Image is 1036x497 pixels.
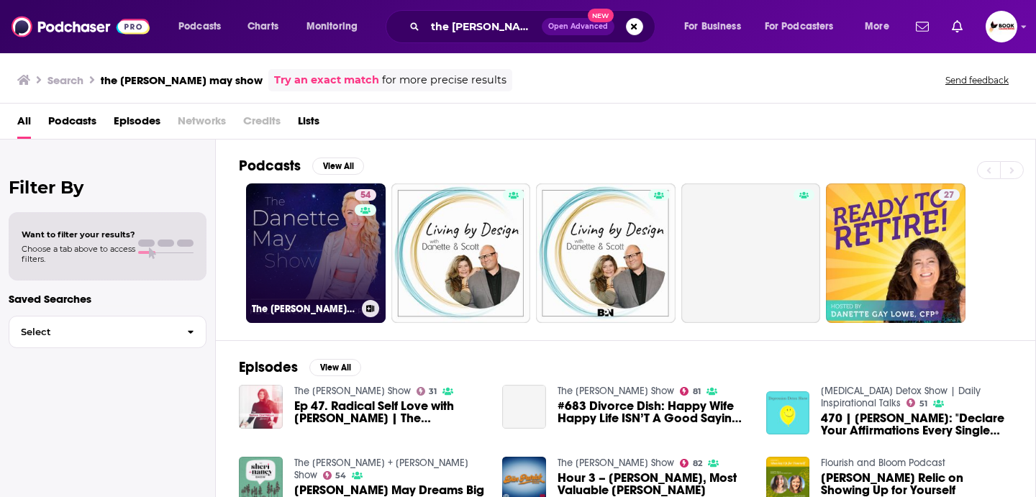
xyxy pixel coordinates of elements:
button: open menu [755,15,855,38]
span: 27 [944,188,954,203]
a: Hour 3 – Al Michaels, Most Valuable Danette [558,472,749,496]
h3: the [PERSON_NAME] may show [101,73,263,87]
input: Search podcasts, credits, & more... [425,15,542,38]
span: Charts [247,17,278,37]
button: View All [312,158,364,175]
a: Show notifications dropdown [910,14,935,39]
img: Ep 47. Radical Self Love with Danette May | The Sarah Centrella Show [239,385,283,429]
button: Show profile menu [986,11,1017,42]
span: Select [9,327,176,337]
span: New [588,9,614,22]
a: 54 [323,471,347,480]
a: 27 [938,189,960,201]
h3: The [PERSON_NAME] May Show [252,303,356,315]
a: Danette May Dreams Big [294,484,484,496]
span: Podcasts [178,17,221,37]
button: Send feedback [941,74,1013,86]
h2: Podcasts [239,157,301,175]
span: for more precise results [382,72,506,88]
a: 82 [680,459,702,468]
a: 470 | Danette May: "Declare Your Affirmations Every Single Day." [821,412,1012,437]
a: 81 [680,387,701,396]
button: open menu [296,15,376,38]
a: #683 Divorce Dish: Happy Wife Happy Life ISN’T A Good Saying! Danette’s Story [502,385,546,429]
a: Podcasts [48,109,96,139]
a: Depression Detox Show | Daily Inspirational Talks [821,385,981,409]
a: All [17,109,31,139]
a: 51 [906,398,927,407]
button: Open AdvancedNew [542,18,614,35]
span: 54 [360,188,371,203]
button: open menu [674,15,759,38]
span: For Business [684,17,741,37]
a: The Sarah Fraser Show [558,385,674,397]
p: Saved Searches [9,292,206,306]
span: Open Advanced [548,23,608,30]
span: Credits [243,109,281,139]
span: 470 | [PERSON_NAME]: "Declare Your Affirmations Every Single Day." [821,412,1012,437]
span: 51 [919,401,927,407]
button: open menu [855,15,907,38]
img: 470 | Danette May: "Declare Your Affirmations Every Single Day." [766,391,810,435]
span: [PERSON_NAME] May Dreams Big [294,484,484,496]
span: [PERSON_NAME] Relic on Showing Up for Yourself [821,472,1012,496]
a: The Dan Patrick Show [558,457,674,469]
button: open menu [168,15,240,38]
span: 82 [693,460,702,467]
img: User Profile [986,11,1017,42]
a: EpisodesView All [239,358,361,376]
span: 81 [693,388,701,395]
span: Monitoring [306,17,358,37]
span: 31 [429,388,437,395]
h2: Filter By [9,177,206,198]
span: 54 [335,473,346,479]
a: The Sheri + Nancy Show [294,457,468,481]
span: Want to filter your results? [22,229,135,240]
span: Hour 3 – [PERSON_NAME], Most Valuable [PERSON_NAME] [558,472,749,496]
a: Ep 47. Radical Self Love with Danette May | The Sarah Centrella Show [294,400,486,424]
a: Lists [298,109,319,139]
span: #683 Divorce Dish: Happy Wife Happy Life ISN’T A Good Saying! [PERSON_NAME]’s Story [558,400,749,424]
a: Episodes [114,109,160,139]
a: 54 [355,189,376,201]
a: 27 [826,183,965,323]
a: 31 [417,387,437,396]
a: Flourish and Bloom Podcast [821,457,945,469]
a: 54The [PERSON_NAME] May Show [246,183,386,323]
a: Show notifications dropdown [946,14,968,39]
a: PodcastsView All [239,157,364,175]
a: #683 Divorce Dish: Happy Wife Happy Life ISN’T A Good Saying! Danette’s Story [558,400,749,424]
span: Choose a tab above to access filters. [22,244,135,264]
span: More [865,17,889,37]
span: Logged in as BookLaunchers [986,11,1017,42]
img: Podchaser - Follow, Share and Rate Podcasts [12,13,150,40]
a: Try an exact match [274,72,379,88]
span: Networks [178,109,226,139]
a: Danette Relic on Showing Up for Yourself [821,472,1012,496]
h2: Episodes [239,358,298,376]
a: Charts [238,15,287,38]
div: Search podcasts, credits, & more... [399,10,669,43]
a: The Sarah Centrella Show [294,385,411,397]
span: For Podcasters [765,17,834,37]
button: View All [309,359,361,376]
button: Select [9,316,206,348]
h3: Search [47,73,83,87]
span: Ep 47. Radical Self Love with [PERSON_NAME] | The [PERSON_NAME] Show [294,400,486,424]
